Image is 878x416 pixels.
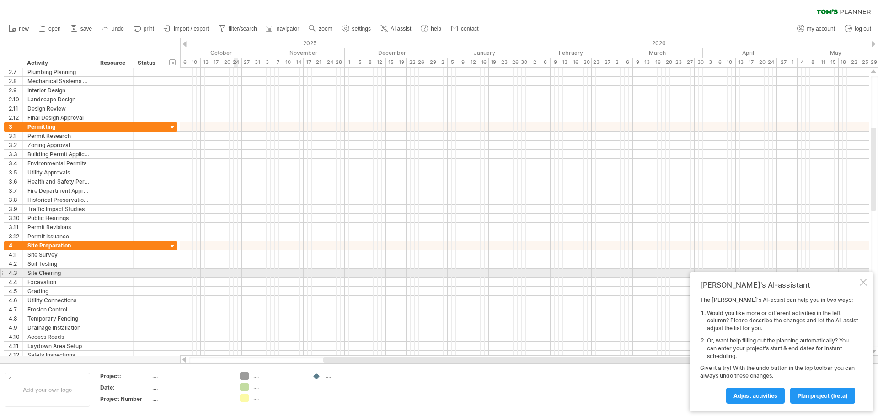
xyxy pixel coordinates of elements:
span: save [80,26,92,32]
div: 4.2 [9,259,22,268]
div: 13 - 17 [201,58,221,67]
span: open [48,26,61,32]
div: Mechanical Systems Design [27,77,91,85]
div: 9 - 13 [551,58,571,67]
div: Design Review [27,104,91,113]
span: log out [855,26,871,32]
a: print [131,23,157,35]
div: Fire Department Approval [27,186,91,195]
div: 4.9 [9,323,22,332]
span: import / export [174,26,209,32]
div: 3.7 [9,186,22,195]
div: 8 - 12 [365,58,386,67]
div: Date: [100,384,150,391]
div: 5 - 9 [448,58,468,67]
div: Drainage Installation [27,323,91,332]
span: navigator [277,26,299,32]
div: 3.2 [9,141,22,149]
div: 9 - 13 [633,58,653,67]
li: Would you like more or different activities in the left column? Please describe the changes and l... [707,310,858,332]
div: 4.4 [9,278,22,286]
div: Traffic Impact Studies [27,205,91,213]
div: .... [253,394,303,402]
div: 20-24 [756,58,777,67]
div: April 2026 [703,48,793,58]
div: Historical Preservation Approval [27,195,91,204]
div: Environmental Permits [27,159,91,168]
div: February 2026 [530,48,612,58]
div: Permitting [27,122,91,131]
div: 12 - 16 [468,58,489,67]
div: .... [253,383,303,391]
div: 10 - 14 [283,58,304,67]
div: 4.1 [9,250,22,259]
div: 20-24 [221,58,242,67]
div: Laydown Area Setup [27,342,91,350]
div: Site Clearing [27,269,91,277]
div: 2 - 6 [612,58,633,67]
div: 4.7 [9,305,22,314]
div: .... [326,372,375,380]
div: 2.12 [9,113,22,122]
div: 3.5 [9,168,22,177]
div: 26-30 [509,58,530,67]
div: 3 [9,122,22,131]
a: undo [99,23,127,35]
div: 17 - 21 [304,58,324,67]
div: 23 - 27 [592,58,612,67]
div: 27 - 1 [777,58,798,67]
div: 4 [9,241,22,250]
div: Temporary Fencing [27,314,91,323]
div: 30 - 3 [695,58,715,67]
span: print [144,26,154,32]
div: 19 - 23 [489,58,509,67]
span: settings [352,26,371,32]
a: import / export [161,23,212,35]
div: Activity [27,58,91,68]
div: 3.6 [9,177,22,186]
div: 16 - 20 [653,58,674,67]
div: Soil Testing [27,259,91,268]
div: Health and Safety Permits [27,177,91,186]
div: 18 - 22 [839,58,859,67]
div: 23 - 27 [674,58,695,67]
a: save [68,23,95,35]
div: 6 - 10 [715,58,736,67]
div: 2.10 [9,95,22,104]
div: Permit Issuance [27,232,91,241]
div: March 2026 [612,48,703,58]
div: 3.8 [9,195,22,204]
div: 3.3 [9,150,22,158]
div: Grading [27,287,91,295]
div: 3.10 [9,214,22,222]
div: 13 - 17 [736,58,756,67]
div: 3.12 [9,232,22,241]
div: 2 - 6 [530,58,551,67]
div: Excavation [27,278,91,286]
div: .... [152,372,229,380]
div: 3.1 [9,132,22,140]
a: zoom [306,23,335,35]
div: .... [152,384,229,391]
a: filter/search [216,23,260,35]
a: plan project (beta) [790,388,855,404]
div: 4.10 [9,332,22,341]
div: Project Number [100,395,150,403]
div: 4 - 8 [798,58,818,67]
a: contact [449,23,482,35]
a: navigator [264,23,302,35]
span: undo [112,26,124,32]
div: 4.12 [9,351,22,359]
div: 2.9 [9,86,22,95]
div: .... [253,372,303,380]
a: log out [842,23,874,35]
div: Resource [100,58,128,68]
div: 2.11 [9,104,22,113]
a: new [6,23,32,35]
div: Safety Inspections [27,351,91,359]
div: Public Hearings [27,214,91,222]
a: my account [795,23,838,35]
div: Interior Design [27,86,91,95]
div: Site Preparation [27,241,91,250]
div: Utility Connections [27,296,91,305]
